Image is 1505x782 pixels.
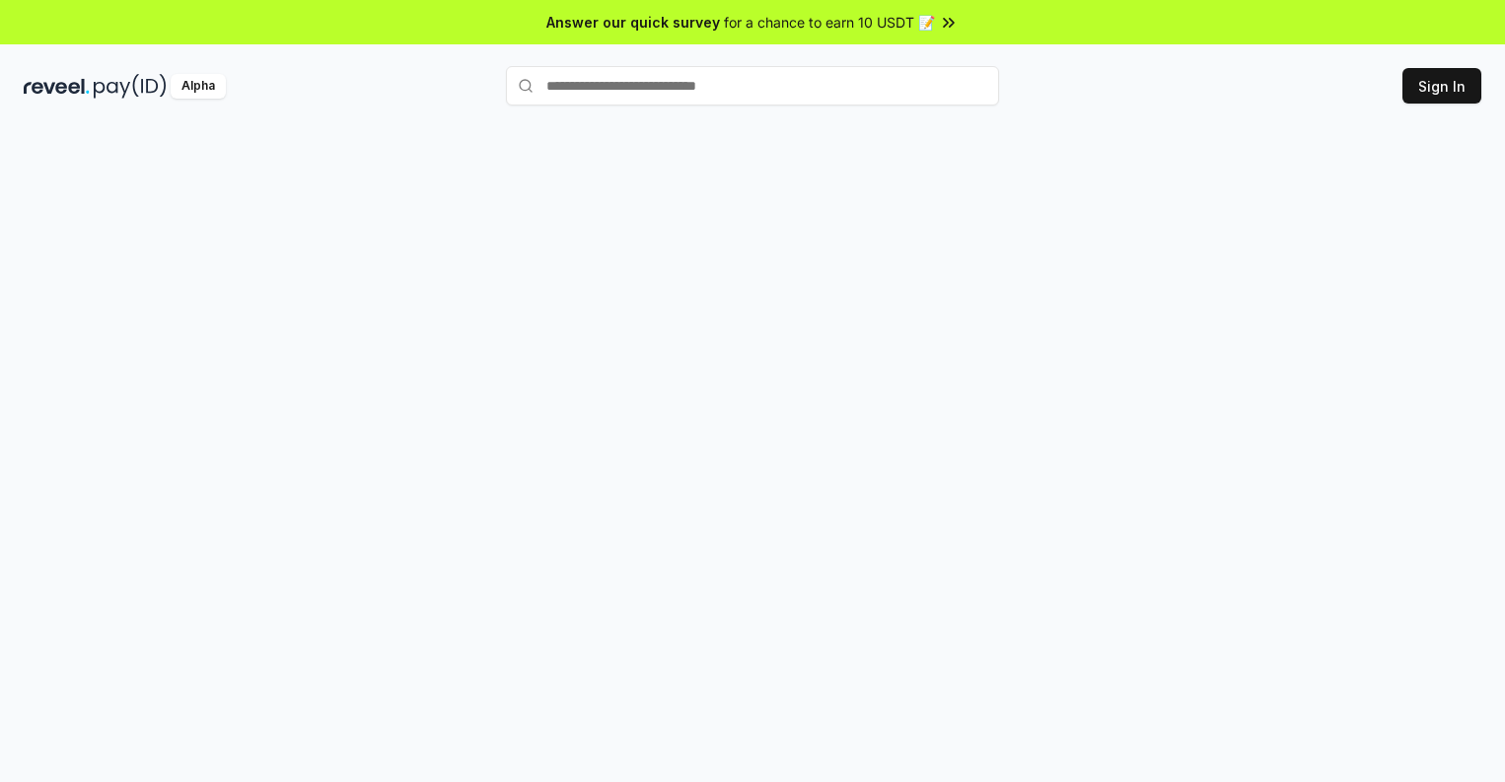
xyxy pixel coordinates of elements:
[24,74,90,99] img: reveel_dark
[1402,68,1481,104] button: Sign In
[724,12,935,33] span: for a chance to earn 10 USDT 📝
[94,74,167,99] img: pay_id
[171,74,226,99] div: Alpha
[546,12,720,33] span: Answer our quick survey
